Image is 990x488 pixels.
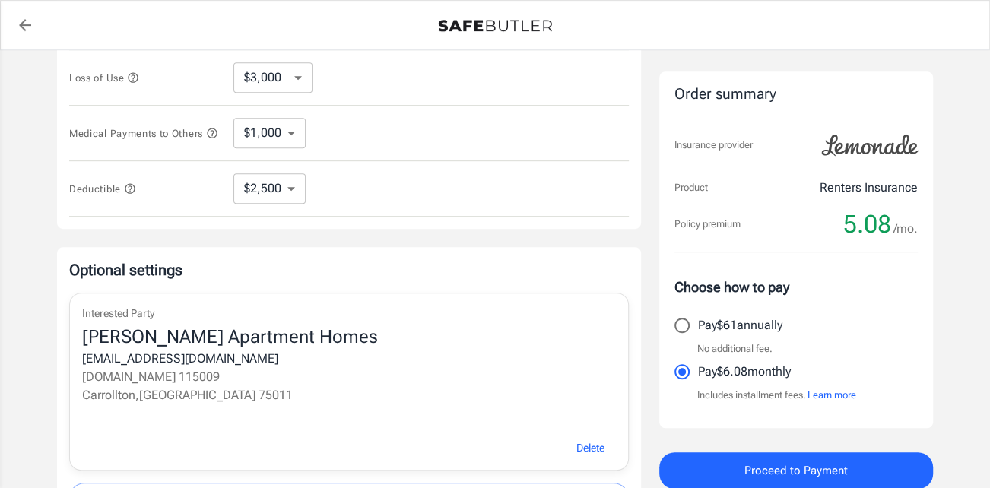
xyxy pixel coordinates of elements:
p: Renters Insurance [820,179,918,197]
p: Product [674,180,708,195]
p: Carrollton , [GEOGRAPHIC_DATA] 75011 [82,386,616,404]
p: Optional settings [69,259,629,280]
button: Delete [559,432,622,464]
div: [EMAIL_ADDRESS][DOMAIN_NAME] [82,350,616,368]
div: [PERSON_NAME] Apartment Homes [82,325,616,350]
span: 5.08 [843,209,891,239]
p: Policy premium [674,217,741,232]
p: Pay $61 annually [698,316,782,334]
img: Lemonade [813,124,927,166]
span: Delete [576,439,604,458]
a: back to quotes [10,10,40,40]
button: Learn more [808,388,856,403]
span: /mo. [893,218,918,239]
p: [DOMAIN_NAME] 115009 [82,368,616,386]
p: Interested Party [82,306,616,322]
span: Medical Payments to Others [69,128,218,139]
p: No additional fee. [697,341,773,356]
span: Deductible [69,183,136,195]
p: Insurance provider [674,138,753,153]
div: Order summary [674,84,918,106]
p: Includes installment fees. [697,388,856,403]
p: Choose how to pay [674,277,918,297]
span: Loss of Use [69,72,139,84]
button: Loss of Use [69,68,139,87]
span: Proceed to Payment [744,461,848,480]
button: Deductible [69,179,136,198]
p: Pay $6.08 monthly [698,363,791,381]
button: Medical Payments to Others [69,124,218,142]
img: Back to quotes [438,20,552,32]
